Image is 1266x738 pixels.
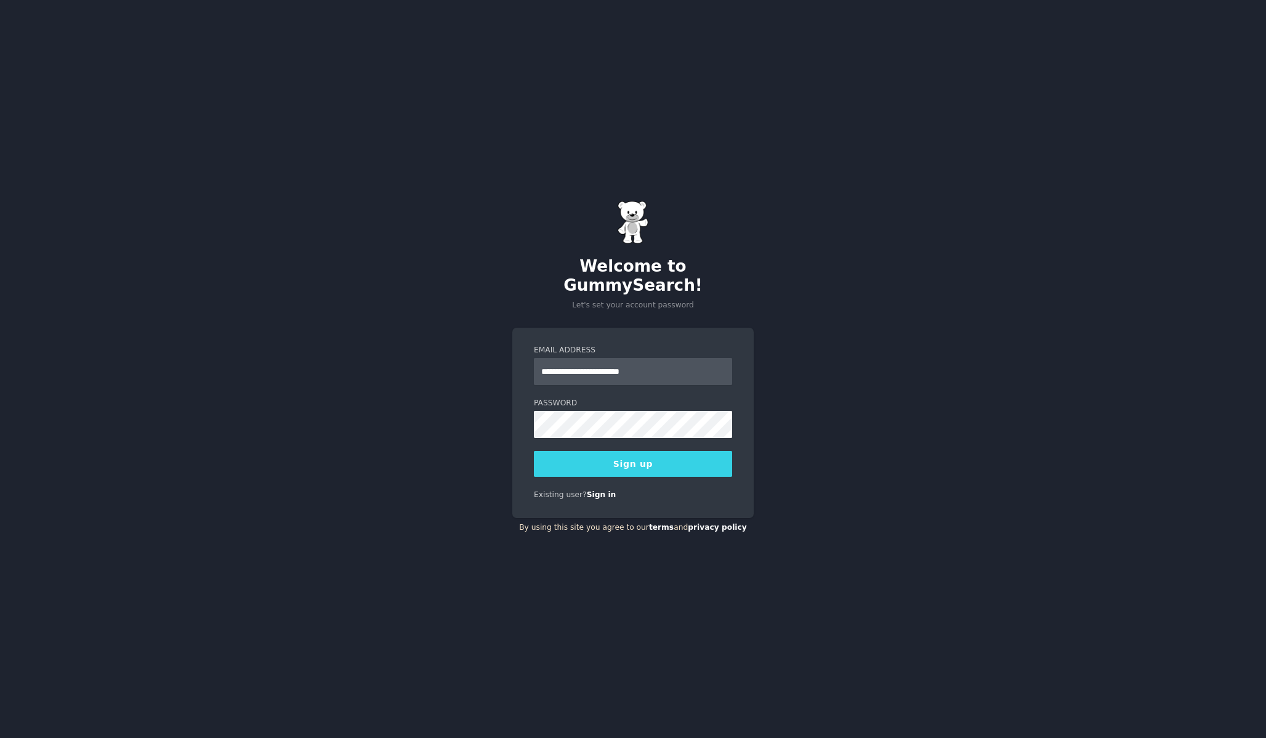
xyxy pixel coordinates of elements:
label: Password [534,398,732,409]
span: Existing user? [534,490,587,499]
button: Sign up [534,451,732,477]
p: Let's set your account password [512,300,754,311]
label: Email Address [534,345,732,356]
a: Sign in [587,490,616,499]
img: Gummy Bear [618,201,648,244]
a: privacy policy [688,523,747,532]
h2: Welcome to GummySearch! [512,257,754,296]
a: terms [649,523,674,532]
div: By using this site you agree to our and [512,518,754,538]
